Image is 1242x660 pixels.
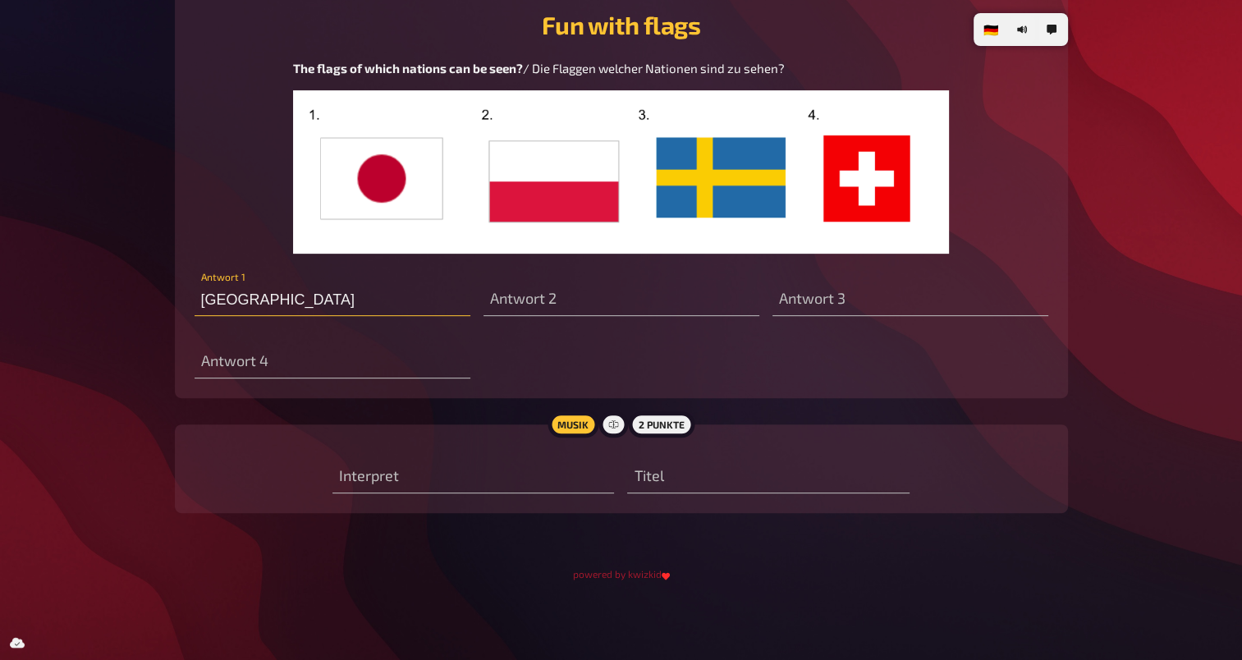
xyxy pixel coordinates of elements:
span: / Die Flaggen welcher Nationen sind zu sehen? [523,61,785,76]
h2: Fun with flags [195,10,1048,39]
input: Titel [627,461,909,493]
span: The flags of which nations can be seen? [293,61,523,76]
small: powered by kwizkid [573,568,670,580]
input: Antwort 4 [195,346,470,378]
input: Interpret [332,461,614,493]
input: Antwort 3 [772,283,1048,316]
div: Musik [548,411,598,438]
a: powered by kwizkid [573,566,670,581]
img: image [293,90,948,254]
input: Antwort 1 [195,283,470,316]
li: 🇩🇪 [977,16,1006,43]
div: 2 Punkte [629,411,694,438]
input: Antwort 2 [484,283,759,316]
